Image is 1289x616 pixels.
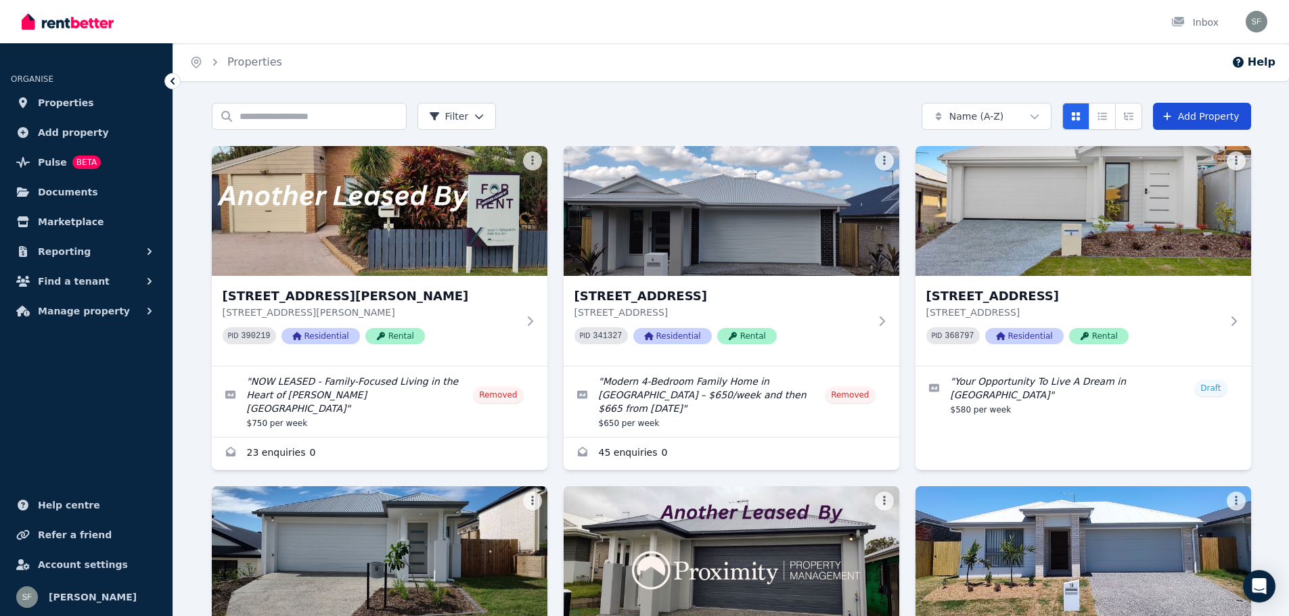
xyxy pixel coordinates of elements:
[1171,16,1219,29] div: Inbox
[1115,103,1142,130] button: Expanded list view
[212,146,547,276] img: 5 Appledore St, Bracken Ridge
[11,119,162,146] a: Add property
[1246,11,1267,32] img: Scott Ferguson
[212,366,547,437] a: Edit listing: NOW LEASED - Family-Focused Living in the Heart of Bracken Ridge
[11,492,162,519] a: Help centre
[1243,570,1275,602] div: Open Intercom Messenger
[16,586,38,608] img: Scott Ferguson
[11,208,162,235] a: Marketplace
[223,287,518,306] h3: [STREET_ADDRESS][PERSON_NAME]
[717,328,777,344] span: Rental
[38,124,109,141] span: Add property
[915,366,1251,423] a: Edit listing: Your Opportunity To Live A Dream in Flagstone
[212,437,547,470] a: Enquiries for 5 Appledore St, Bracken Ridge
[223,306,518,319] p: [STREET_ADDRESS][PERSON_NAME]
[22,11,114,32] img: RentBetter
[365,328,425,344] span: Rental
[915,146,1251,276] img: 8 Sunset Cct, Flagstone
[945,331,974,341] code: 368797
[564,486,899,616] img: 9 Shanti Ln, Morayfield
[633,328,712,344] span: Residential
[38,243,91,260] span: Reporting
[1089,103,1116,130] button: Compact list view
[915,486,1251,616] img: 12 Diamond Drive, Yarrabilba
[926,287,1221,306] h3: [STREET_ADDRESS]
[11,74,53,84] span: ORGANISE
[281,328,360,344] span: Residential
[212,146,547,366] a: 5 Appledore St, Bracken Ridge[STREET_ADDRESS][PERSON_NAME][STREET_ADDRESS][PERSON_NAME]PID 390219...
[11,551,162,578] a: Account settings
[932,332,943,339] small: PID
[429,110,469,123] span: Filter
[875,492,894,511] button: More options
[38,154,67,170] span: Pulse
[11,238,162,265] button: Reporting
[1227,151,1246,170] button: More options
[915,146,1251,366] a: 8 Sunset Cct, Flagstone[STREET_ADDRESS][STREET_ADDRESS]PID 368797ResidentialRental
[173,43,298,81] nav: Breadcrumb
[11,521,162,548] a: Refer a friend
[38,497,100,513] span: Help centre
[38,556,128,573] span: Account settings
[417,103,497,130] button: Filter
[926,306,1221,319] p: [STREET_ADDRESS]
[1069,328,1129,344] span: Rental
[1062,103,1089,130] button: Card view
[580,332,591,339] small: PID
[1062,103,1142,130] div: View options
[11,149,162,176] a: PulseBETA
[38,184,98,200] span: Documents
[11,268,162,295] button: Find a tenant
[72,156,101,169] span: BETA
[593,331,622,341] code: 341327
[574,306,869,319] p: [STREET_ADDRESS]
[228,332,239,339] small: PID
[1153,103,1251,130] a: Add Property
[574,287,869,306] h3: [STREET_ADDRESS]
[875,151,894,170] button: More options
[922,103,1051,130] button: Name (A-Z)
[523,151,542,170] button: More options
[38,95,94,111] span: Properties
[38,273,110,289] span: Find a tenant
[241,331,270,341] code: 390219
[1227,492,1246,511] button: More options
[38,303,130,319] span: Manage property
[11,298,162,325] button: Manage property
[11,179,162,206] a: Documents
[564,146,899,276] img: 6 Kestrel Road, Park Ridge
[523,492,542,511] button: More options
[38,527,112,543] span: Refer a friend
[564,437,899,470] a: Enquiries for 6 Kestrel Road, Park Ridge
[227,55,282,68] a: Properties
[949,110,1004,123] span: Name (A-Z)
[564,146,899,366] a: 6 Kestrel Road, Park Ridge[STREET_ADDRESS][STREET_ADDRESS]PID 341327ResidentialRental
[985,328,1064,344] span: Residential
[38,214,104,230] span: Marketplace
[1231,54,1275,70] button: Help
[212,486,547,616] img: 9 Mallow Court, Collingwood Park
[11,89,162,116] a: Properties
[564,366,899,437] a: Edit listing: Modern 4-Bedroom Family Home in Park Ridge – $650/week and then $665 from 5 Aug 2025
[49,589,137,605] span: [PERSON_NAME]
